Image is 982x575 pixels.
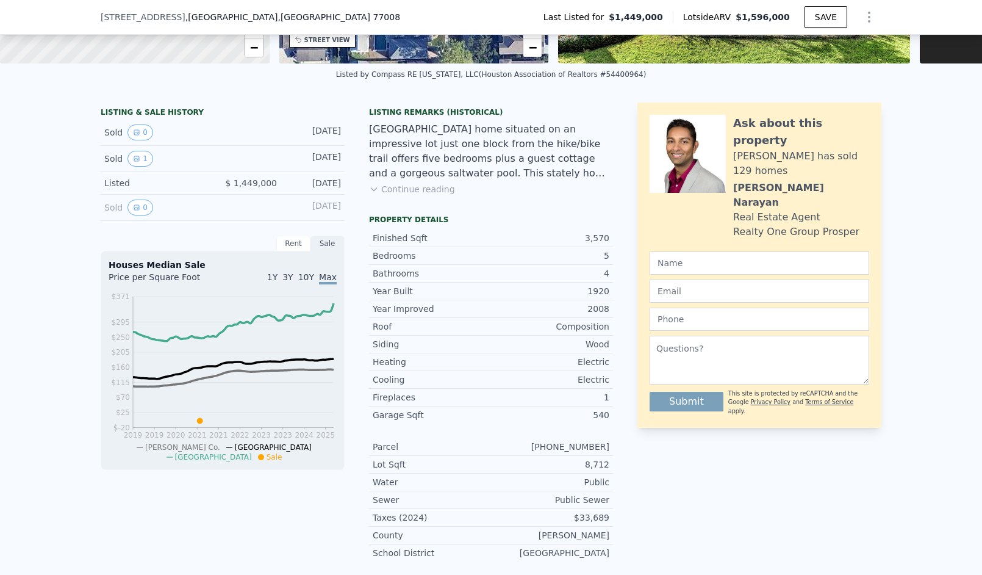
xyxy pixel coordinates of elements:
span: 10Y [298,272,314,282]
a: Zoom out [523,38,542,57]
tspan: 2025 [317,431,335,439]
input: Email [650,280,869,303]
div: Garage Sqft [373,409,491,421]
div: Electric [491,374,609,386]
div: 4 [491,267,609,280]
div: County [373,529,491,541]
div: Cooling [373,374,491,386]
button: Show Options [857,5,881,29]
div: Price per Square Foot [109,271,223,291]
tspan: $115 [111,378,130,387]
button: SAVE [805,6,847,28]
div: Sold [104,200,213,215]
tspan: $205 [111,348,130,356]
a: Privacy Policy [751,399,790,405]
div: [PERSON_NAME] Narayan [733,181,869,210]
tspan: 2021 [188,431,207,439]
div: STREET VIEW [304,35,350,45]
div: Sold [104,125,213,140]
div: [DATE] [287,125,341,140]
span: [GEOGRAPHIC_DATA] [235,443,312,452]
tspan: $250 [111,333,130,342]
tspan: 2024 [295,431,314,439]
div: [PERSON_NAME] [491,529,609,541]
div: [DATE] [287,151,341,167]
div: Realty One Group Prosper [733,225,859,239]
button: View historical data [127,151,153,167]
div: [GEOGRAPHIC_DATA] [491,547,609,559]
tspan: $371 [111,292,130,301]
div: 5 [491,250,609,262]
input: Phone [650,308,869,331]
div: 8,712 [491,458,609,471]
span: Lotside ARV [683,11,736,23]
div: Parcel [373,441,491,453]
tspan: 2021 [209,431,228,439]
div: 1 [491,391,609,403]
div: Listing Remarks (Historical) [369,107,613,117]
div: Lot Sqft [373,458,491,471]
div: Bedrooms [373,250,491,262]
span: , [GEOGRAPHIC_DATA] 77008 [278,12,400,22]
div: Rent [276,236,310,251]
span: $1,596,000 [736,12,790,22]
button: View historical data [127,200,153,215]
div: Wood [491,338,609,350]
input: Name [650,251,869,275]
div: Real Estate Agent [733,210,820,225]
button: Submit [650,392,723,411]
div: [DATE] [287,200,341,215]
button: Continue reading [369,183,455,195]
div: Ask about this property [733,115,869,149]
tspan: 2022 [231,431,249,439]
a: Zoom out [245,38,263,57]
div: Finished Sqft [373,232,491,244]
div: [PHONE_NUMBER] [491,441,609,453]
tspan: $160 [111,363,130,372]
span: , [GEOGRAPHIC_DATA] [185,11,400,23]
div: 2008 [491,303,609,315]
div: Electric [491,356,609,368]
a: Terms of Service [805,399,853,405]
div: Water [373,476,491,488]
div: Property details [369,215,613,225]
span: − [249,40,257,55]
tspan: 2023 [252,431,271,439]
div: Public [491,476,609,488]
div: Year Improved [373,303,491,315]
span: 3Y [282,272,293,282]
div: Taxes (2024) [373,512,491,524]
div: Houses Median Sale [109,259,337,271]
span: Sale [267,453,282,461]
span: $ 1,449,000 [225,178,277,188]
span: [GEOGRAPHIC_DATA] [175,453,252,461]
div: Listed [104,177,213,189]
div: Bathrooms [373,267,491,280]
div: [GEOGRAPHIC_DATA] home situated on an impressive lot just one block from the hike/bike trail offe... [369,122,613,181]
tspan: $25 [116,408,130,417]
div: Sewer [373,494,491,506]
div: 1920 [491,285,609,297]
div: [PERSON_NAME] has sold 129 homes [733,149,869,178]
tspan: $70 [116,393,130,402]
div: Siding [373,338,491,350]
span: $1,449,000 [609,11,663,23]
span: Max [319,272,337,284]
tspan: 2019 [124,431,143,439]
tspan: $295 [111,318,130,327]
tspan: 2020 [167,431,185,439]
div: LISTING & SALE HISTORY [101,107,345,120]
div: Year Built [373,285,491,297]
div: Sale [310,236,345,251]
tspan: 2023 [273,431,292,439]
div: 3,570 [491,232,609,244]
div: School District [373,547,491,559]
span: Last Listed for [543,11,609,23]
tspan: $-20 [113,424,130,432]
div: Roof [373,320,491,333]
div: $33,689 [491,512,609,524]
div: Heating [373,356,491,368]
span: 1Y [267,272,278,282]
span: − [529,40,537,55]
div: Sold [104,151,213,167]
